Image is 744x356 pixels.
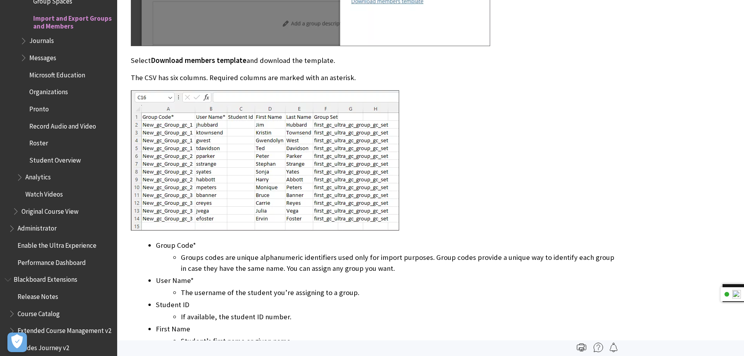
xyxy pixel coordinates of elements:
li: User Name* [156,275,615,298]
span: Administrator [18,222,57,233]
span: Organizations [29,85,68,96]
span: Journals [29,34,54,45]
img: Print [577,343,586,352]
li: First Name [156,324,615,347]
li: Groups codes are unique alphanumeric identifiers used only for import purposes. Group codes provi... [181,252,615,274]
li: The username of the student you’re assigning to a group. [181,287,615,298]
span: Messages [29,51,56,62]
span: Watch Videos [25,188,63,198]
span: Microsoft Education [29,68,85,79]
span: Student Overview [29,154,81,164]
span: Record Audio and Video [29,120,96,130]
span: Enable the Ultra Experience [18,239,96,249]
img: Follow this page [609,343,618,352]
span: Performance Dashboard [18,256,86,267]
li: Student’s first name or given name. [181,336,615,347]
span: Blackboard Extensions [14,273,77,284]
span: Analytics [25,171,51,181]
span: Course Catalog [18,307,60,318]
span: Roster [29,136,48,147]
li: Group Code* [156,240,615,274]
li: Student ID [156,299,615,322]
p: The CSV has six columns. Required columns are marked with an asterisk. [131,73,615,83]
span: Original Course View [21,205,79,215]
span: Pronto [29,102,49,113]
span: Import and Export Groups and Members [33,12,112,30]
img: More help [594,343,603,352]
span: Release Notes [18,290,58,301]
li: If available, the student ID number. [181,311,615,322]
span: Grades Journey v2 [18,341,69,352]
button: Open Preferences [7,333,27,352]
p: Select and download the template. [131,55,615,66]
span: Download members template [151,56,246,65]
span: Extended Course Management v2 [18,324,111,335]
img: The CSV output of the Members template [131,90,399,231]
